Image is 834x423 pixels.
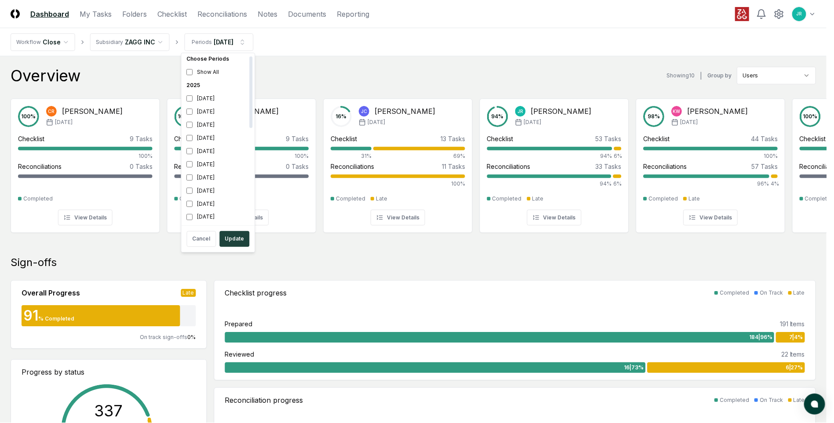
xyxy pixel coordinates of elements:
[752,162,779,171] div: 57 Tasks
[752,134,779,143] div: 44 Tasks
[130,162,153,171] div: 0 Tasks
[258,9,278,19] a: Notes
[58,210,113,226] button: View Details
[183,211,253,224] div: [DATE]
[96,38,123,46] div: Subsidiary
[371,210,426,226] button: View Details
[175,134,201,143] div: Checklist
[524,118,542,126] span: [DATE]
[331,134,357,143] div: Checklist
[11,33,254,51] nav: breadcrumb
[684,210,739,226] button: View Details
[286,134,309,143] div: 9 Tasks
[122,9,147,19] a: Folders
[130,134,153,143] div: 9 Tasks
[62,106,123,117] div: [PERSON_NAME]
[528,210,582,226] button: View Details
[18,152,153,160] div: 100%
[518,108,524,115] span: JR
[794,289,806,297] div: Late
[140,334,188,341] span: On track sign-offs
[22,367,196,378] div: Progress by status
[183,158,253,171] div: [DATE]
[331,180,466,188] div: 100%
[805,394,826,415] button: atlas-launcher
[644,134,670,143] div: Checklist
[38,315,74,323] div: % Completed
[488,134,514,143] div: Checklist
[11,9,20,18] img: Logo
[761,397,784,405] div: On Track
[615,152,622,160] div: 6%
[782,350,806,359] div: 22 Items
[225,288,287,299] div: Checklist progress
[183,52,253,66] div: Choose Periods
[649,195,679,203] div: Completed
[736,7,750,21] img: ZAGG logo
[220,231,250,247] button: Update
[22,309,38,323] div: 91
[55,118,73,126] span: [DATE]
[157,9,187,19] a: Checklist
[374,152,466,160] div: 69%
[644,162,688,171] div: Reconciliations
[533,195,544,203] div: Late
[667,72,696,80] div: Showing 10
[794,397,806,405] div: Late
[368,118,386,126] span: [DATE]
[214,37,234,47] div: [DATE]
[183,105,253,118] div: [DATE]
[288,9,327,19] a: Documents
[175,162,218,171] div: Reconciliations
[180,195,209,203] div: Completed
[225,320,253,329] div: Prepared
[493,195,522,203] div: Completed
[11,67,80,84] div: Overview
[22,288,80,299] div: Overall Progress
[188,334,196,341] span: 0 %
[488,180,612,188] div: 94%
[750,334,773,342] span: 184 | 96 %
[23,195,53,203] div: Completed
[331,162,375,171] div: Reconciliations
[596,134,622,143] div: 53 Tasks
[701,71,703,80] div: |
[183,184,253,197] div: [DATE]
[183,131,253,145] div: [DATE]
[488,152,613,160] div: 94%
[441,134,466,143] div: 13 Tasks
[225,395,303,406] div: Reconciliation progress
[442,162,466,171] div: 11 Tasks
[761,289,784,297] div: On Track
[644,180,770,188] div: 96%
[708,73,732,78] label: Group by
[721,397,750,405] div: Completed
[596,162,622,171] div: 33 Tasks
[183,118,253,131] div: [DATE]
[772,180,779,188] div: 4%
[11,256,817,270] div: Sign-offs
[183,197,253,211] div: [DATE]
[375,106,436,117] div: [PERSON_NAME]
[801,134,827,143] div: Checklist
[376,195,388,203] div: Late
[625,364,645,372] span: 16 | 73 %
[488,162,531,171] div: Reconciliations
[183,145,253,158] div: [DATE]
[790,334,804,342] span: 7 | 4 %
[18,162,62,171] div: Reconciliations
[225,350,255,359] div: Reviewed
[681,118,699,126] span: [DATE]
[198,9,248,19] a: Reconciliations
[781,320,806,329] div: 191 Items
[192,38,212,46] div: Periods
[181,289,196,297] div: Late
[331,152,372,160] div: 31%
[336,195,366,203] div: Completed
[532,106,592,117] div: [PERSON_NAME]
[16,38,41,46] div: Workflow
[361,108,368,115] span: JC
[614,180,622,188] div: 6%
[688,106,749,117] div: [PERSON_NAME]
[787,364,804,372] span: 6 | 27 %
